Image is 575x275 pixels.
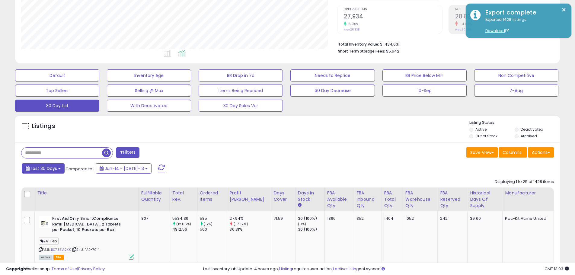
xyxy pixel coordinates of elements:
[455,28,471,31] small: Prev: 30.06%
[15,69,99,82] button: Default
[347,22,359,26] small: 6.06%
[495,179,554,185] div: Displaying 1 to 25 of 1428 items
[279,266,292,272] a: 1 listing
[6,266,28,272] strong: Copyright
[384,190,400,209] div: FBA Total Qty
[440,190,465,209] div: FBA Reserved Qty
[344,8,442,11] span: Ordered Items
[338,49,385,54] b: Short Term Storage Fees:
[440,216,463,221] div: 242
[78,266,105,272] a: Privacy Policy
[107,69,191,82] button: Inventory Age
[405,216,433,221] div: 1052
[51,247,71,252] a: B075ZV12XK
[52,216,126,234] b: First Aid Only SmartCompliance Refill [MEDICAL_DATA], 2 Tablets per Packet, 10 Packets per Box
[200,227,227,232] div: 500
[481,17,567,34] div: Exported 1428 listings.
[327,190,351,209] div: FBA Available Qty
[298,222,306,226] small: (0%)
[116,147,139,158] button: Filters
[39,238,59,245] span: 24-Feb
[15,100,99,112] button: 30 Day List
[290,69,375,82] button: Needs to Reprice
[298,190,322,203] div: Days In Stock
[234,222,248,226] small: (-7.82%)
[204,222,213,226] small: (17%)
[344,28,359,31] small: Prev: 26,338
[176,222,191,226] small: (12.66%)
[466,147,498,158] button: Save View
[298,203,302,208] small: Days In Stock.
[172,227,197,232] div: 4912.56
[356,216,377,221] div: 352
[470,190,500,209] div: Historical Days Of Supply
[107,100,191,112] button: With Deactivated
[338,42,379,47] b: Total Inventory Value:
[39,216,51,228] img: 41LEW2vdqJL._SL40_.jpg
[384,216,398,221] div: 1404
[455,13,554,21] h2: 28.83%
[32,122,55,130] h5: Listings
[344,13,442,21] h2: 27,934
[475,127,487,132] label: Active
[327,216,349,221] div: 1396
[199,69,283,82] button: BB Drop in 7d
[521,133,537,139] label: Archived
[72,247,100,252] span: | SKU: FAE-7014
[405,190,435,209] div: FBA Warehouse Qty
[200,216,227,221] div: 585
[96,163,152,174] button: Jun-14 - [DATE]-13
[505,216,549,221] div: Pac-Kit Acme United
[31,165,57,171] span: Last 30 Days
[474,69,558,82] button: Non Competitive
[39,216,134,259] div: ASIN:
[298,216,324,221] div: 30 (100%)
[37,190,136,196] div: Title
[199,100,283,112] button: 30 Day Sales Var
[141,190,167,203] div: Fulfillable Quantity
[203,266,569,272] div: Last InventoryLab Update: 4 hours ago, requires user action, not synced.
[475,133,497,139] label: Out of Stock
[39,255,53,260] span: All listings currently available for purchase on Amazon
[229,190,268,203] div: Profit [PERSON_NAME]
[561,6,566,14] button: ×
[105,165,144,171] span: Jun-14 - [DATE]-13
[474,85,558,97] button: 7-Aug
[53,255,64,260] span: FBA
[172,216,197,221] div: 5534.36
[333,266,359,272] a: 1 active listing
[107,85,191,97] button: Selling @ Max
[505,190,551,196] div: Manufacturer
[356,190,379,209] div: FBA inbound Qty
[503,149,522,155] span: Columns
[481,8,567,17] div: Export complete
[382,69,467,82] button: BB Price Below Min
[545,266,569,272] span: 2025-08-13 13:03 GMT
[65,166,93,172] span: Compared to:
[499,147,527,158] button: Columns
[172,190,195,203] div: Total Rev.
[274,190,293,203] div: Days Cover
[528,147,554,158] button: Actions
[22,163,65,174] button: Last 30 Days
[338,40,549,47] li: $1,434,631
[298,227,324,232] div: 30 (100%)
[469,120,560,126] p: Listing States:
[229,227,271,232] div: 30.31%
[458,22,471,26] small: -4.09%
[52,266,77,272] a: Terms of Use
[470,216,498,221] div: 39.60
[521,127,543,132] label: Deactivated
[290,85,375,97] button: 30 Day Decrease
[274,216,291,221] div: 71.59
[200,190,225,203] div: Ordered Items
[6,266,105,272] div: seller snap | |
[382,85,467,97] button: 10-Sep
[229,216,271,221] div: 27.94%
[386,48,399,54] span: $5,642
[141,216,165,221] div: 807
[199,85,283,97] button: Items Being Repriced
[485,28,509,33] a: Download
[15,85,99,97] button: Top Sellers
[455,8,554,11] span: ROI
